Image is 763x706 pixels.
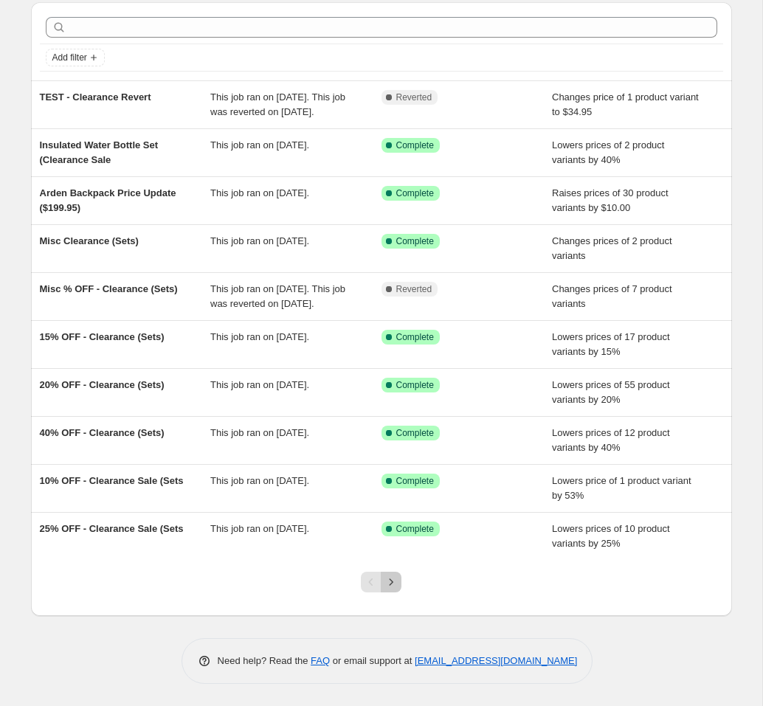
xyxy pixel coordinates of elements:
span: This job ran on [DATE]. This job was reverted on [DATE]. [210,91,345,117]
span: Reverted [396,283,432,295]
span: or email support at [330,655,415,666]
span: Lowers prices of 2 product variants by 40% [552,139,664,165]
span: 25% OFF - Clearance Sale (Sets [40,523,184,534]
span: This job ran on [DATE]. [210,235,309,246]
span: Arden Backpack Price Update ($199.95) [40,187,176,213]
a: FAQ [311,655,330,666]
button: Add filter [46,49,105,66]
span: This job ran on [DATE]. [210,475,309,486]
span: Complete [396,331,434,343]
span: Misc Clearance (Sets) [40,235,139,246]
span: 20% OFF - Clearance (Sets) [40,379,165,390]
span: This job ran on [DATE]. [210,187,309,198]
a: [EMAIL_ADDRESS][DOMAIN_NAME] [415,655,577,666]
span: 15% OFF - Clearance (Sets) [40,331,165,342]
span: Complete [396,523,434,535]
button: Next [381,572,401,592]
span: TEST - Clearance Revert [40,91,151,103]
span: Add filter [52,52,87,63]
span: 40% OFF - Clearance (Sets) [40,427,165,438]
span: This job ran on [DATE]. This job was reverted on [DATE]. [210,283,345,309]
span: This job ran on [DATE]. [210,427,309,438]
span: This job ran on [DATE]. [210,379,309,390]
span: Changes price of 1 product variant to $34.95 [552,91,699,117]
span: Complete [396,379,434,391]
span: Lowers prices of 10 product variants by 25% [552,523,670,549]
span: Lowers prices of 55 product variants by 20% [552,379,670,405]
span: Need help? Read the [218,655,311,666]
span: 10% OFF - Clearance Sale (Sets [40,475,184,486]
span: Complete [396,187,434,199]
span: Insulated Water Bottle Set (Clearance Sale [40,139,159,165]
span: Complete [396,475,434,487]
span: Changes prices of 2 product variants [552,235,672,261]
span: Complete [396,427,434,439]
nav: Pagination [361,572,401,592]
span: Complete [396,139,434,151]
span: This job ran on [DATE]. [210,523,309,534]
span: Misc % OFF - Clearance (Sets) [40,283,178,294]
span: This job ran on [DATE]. [210,331,309,342]
span: Raises prices of 30 product variants by $10.00 [552,187,669,213]
span: Lowers price of 1 product variant by 53% [552,475,691,501]
span: Lowers prices of 12 product variants by 40% [552,427,670,453]
span: Changes prices of 7 product variants [552,283,672,309]
span: Lowers prices of 17 product variants by 15% [552,331,670,357]
span: Complete [396,235,434,247]
span: This job ran on [DATE]. [210,139,309,150]
span: Reverted [396,91,432,103]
